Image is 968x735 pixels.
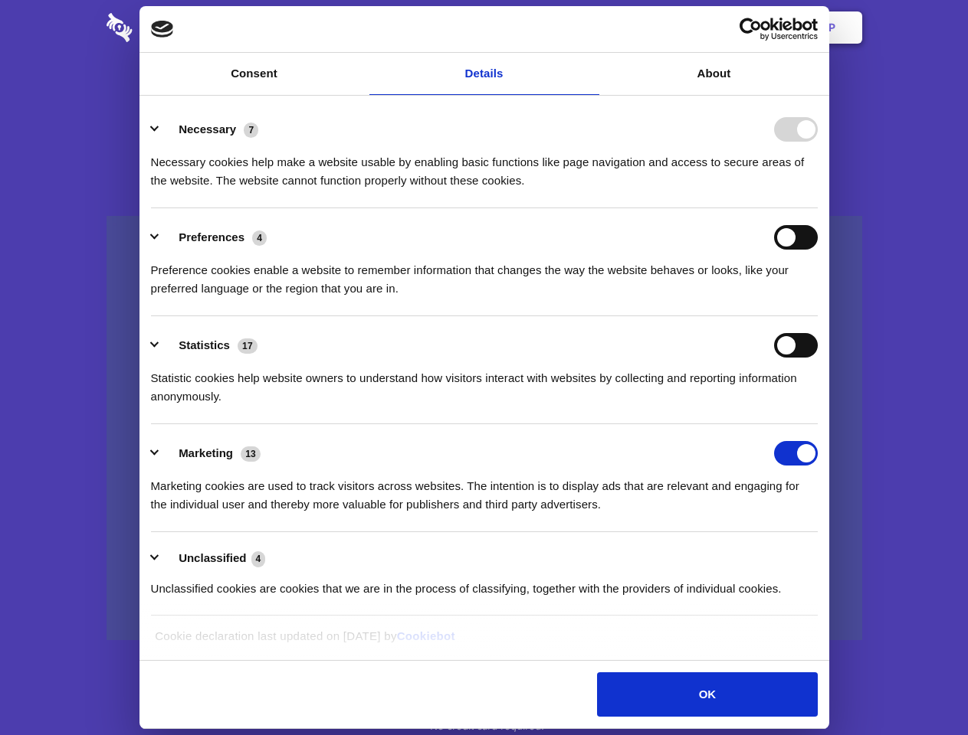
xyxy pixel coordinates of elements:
button: OK [597,672,817,717]
label: Marketing [179,446,233,459]
a: Cookiebot [397,629,455,642]
a: About [599,53,829,95]
img: logo [151,21,174,38]
a: Contact [622,4,692,51]
a: Details [369,53,599,95]
span: 4 [252,230,267,246]
img: logo-wordmark-white-trans-d4663122ce5f474addd5e946df7df03e33cb6a1c49d2221995e7729f52c070b2.svg [107,13,238,42]
div: Preference cookies enable a website to remember information that changes the way the website beha... [151,250,818,298]
h1: Eliminate Slack Data Loss. [107,69,862,124]
label: Preferences [179,230,244,243]
a: Usercentrics Cookiebot - opens in a new window [684,18,818,41]
a: Pricing [450,4,517,51]
span: 17 [238,338,258,354]
label: Necessary [179,122,236,136]
div: Unclassified cookies are cookies that we are in the process of classifying, together with the pro... [151,568,818,598]
div: Marketing cookies are used to track visitors across websites. The intention is to display ads tha... [151,465,818,514]
a: Consent [139,53,369,95]
span: 13 [241,446,261,462]
div: Necessary cookies help make a website usable by enabling basic functions like page navigation and... [151,142,818,190]
h4: Auto-redaction of sensitive data, encrypted data sharing and self-destructing private chats. Shar... [107,139,862,190]
button: Statistics (17) [151,333,267,358]
span: 4 [251,551,266,567]
a: Wistia video thumbnail [107,216,862,641]
a: Login [695,4,762,51]
label: Statistics [179,338,230,351]
iframe: Drift Widget Chat Controller [891,658,950,717]
button: Unclassified (4) [151,549,275,568]
div: Statistic cookies help website owners to understand how visitors interact with websites by collec... [151,358,818,406]
div: Cookie declaration last updated on [DATE] by [143,627,825,657]
span: 7 [244,122,258,138]
button: Marketing (13) [151,441,271,465]
button: Preferences (4) [151,225,277,250]
button: Necessary (7) [151,117,268,142]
